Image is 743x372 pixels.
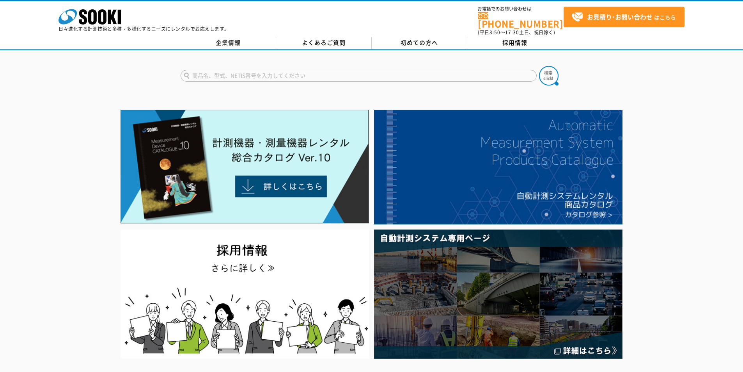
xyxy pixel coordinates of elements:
[374,230,622,359] img: 自動計測システム専用ページ
[489,29,500,36] span: 8:50
[374,110,622,224] img: 自動計測システムカタログ
[372,37,467,49] a: 初めての方へ
[121,230,369,359] img: SOOKI recruit
[539,66,559,85] img: btn_search.png
[478,7,564,11] span: お電話でのお問い合わせは
[181,70,537,82] input: 商品名、型式、NETIS番号を入力してください
[571,11,676,23] span: はこちら
[564,7,684,27] a: お見積り･お問い合わせはこちら
[401,38,438,47] span: 初めての方へ
[478,12,564,28] a: [PHONE_NUMBER]
[587,12,653,21] strong: お見積り･お問い合わせ
[478,29,555,36] span: (平日 ～ 土日、祝日除く)
[276,37,372,49] a: よくあるご質問
[181,37,276,49] a: 企業情報
[59,27,229,31] p: 日々進化する計測技術と多種・多様化するニーズにレンタルでお応えします。
[121,110,369,224] img: Catalog Ver10
[505,29,519,36] span: 17:30
[467,37,563,49] a: 採用情報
